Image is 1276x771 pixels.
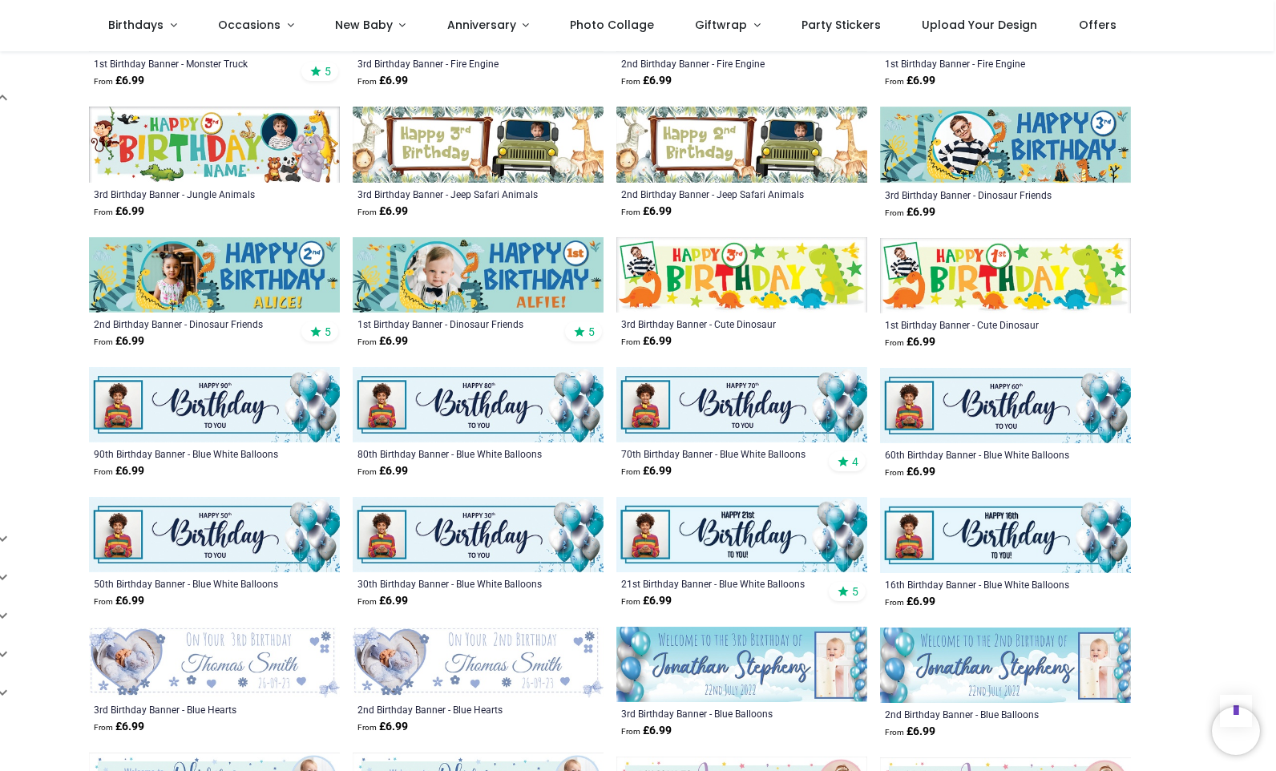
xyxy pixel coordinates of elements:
img: Personalised Happy 3rd Birthday Banner - Cute Dinosaur - 1 Photo Upload [616,237,867,313]
span: From [621,208,640,216]
a: 60th Birthday Banner - Blue White Balloons [885,448,1078,461]
span: Photo Collage [570,17,654,33]
span: From [885,77,904,86]
strong: £ 6.99 [885,204,935,220]
span: New Baby [335,17,393,33]
img: Personalised Happy 3rd Birthday Banner - Jungle Animals - Custom Name & 1 Photo Upload [89,107,340,182]
strong: £ 6.99 [357,73,408,89]
span: 5 [588,325,595,339]
img: Personalised Happy 1st Birthday Banner - Cute Dinosaur - 1 Photo Upload [880,238,1131,313]
img: Personalised 2nd Birthday Banner - Blue Hearts - Custom Name, Date & 1 Photo Upload [353,627,604,698]
img: Personalised Happy 2nd Birthday Banner - Jeep Safari Animals - 1 Photo Upload [616,107,867,182]
span: Giftwrap [695,17,747,33]
span: 5 [325,64,331,79]
a: 30th Birthday Banner - Blue White Balloons [357,577,551,590]
a: 3rd Birthday Banner - Blue Hearts [94,703,287,716]
strong: £ 6.99 [621,593,672,609]
strong: £ 6.99 [94,719,144,735]
span: 5 [852,584,858,599]
span: Anniversary [447,17,516,33]
strong: £ 6.99 [621,333,672,349]
div: 2nd Birthday Banner - Blue Hearts [357,703,551,716]
span: Occasions [218,17,281,33]
span: From [357,467,377,476]
span: From [94,597,113,606]
strong: £ 6.99 [94,204,144,220]
strong: £ 6.99 [94,463,144,479]
span: From [94,723,113,732]
a: 21st Birthday Banner - Blue White Balloons [621,577,814,590]
span: From [621,467,640,476]
div: 2nd Birthday Banner - Blue Balloons [885,708,1078,721]
span: From [621,597,640,606]
img: Personalised Happy 3rd Birthday Banner - Dinosaur Friends - 1 Photo Upload [880,107,1131,183]
span: From [357,597,377,606]
a: 2nd Birthday Banner - Fire Engine [621,57,814,70]
a: 80th Birthday Banner - Blue White Balloons [357,447,551,460]
img: Personalised Happy 30th Birthday Banner - Blue White Balloons - 1 Photo Upload [353,497,604,572]
iframe: Brevo live chat [1212,707,1260,755]
span: From [885,208,904,217]
span: Birthdays [108,17,164,33]
span: From [357,723,377,732]
div: 90th Birthday Banner - Blue White Balloons [94,447,287,460]
a: 50th Birthday Banner - Blue White Balloons [94,577,287,590]
a: 1st Birthday Banner - Monster Truck [94,57,287,70]
img: Personalised Happy 21st Birthday Banner - Blue White Balloons - 1 Photo Upload [616,497,867,572]
img: Personalised Happy 50th Birthday Banner - Blue White Balloons - 1 Photo Upload [89,497,340,572]
img: Personalised Happy 1st Birthday Banner - Dinosaur Friends - 1 Photo Upload [353,237,604,313]
a: 16th Birthday Banner - Blue White Balloons [885,578,1078,591]
img: Personalised Happy 16th Birthday Banner - Blue White Balloons - 1 Photo Upload [880,498,1131,573]
span: Party Stickers [802,17,881,33]
strong: £ 6.99 [357,333,408,349]
img: Personalised Happy 90th Birthday Banner - Blue White Balloons - 1 Photo Upload [89,367,340,442]
strong: £ 6.99 [621,204,672,220]
span: From [94,337,113,346]
div: 3rd Birthday Banner - Dinosaur Friends [885,188,1078,201]
strong: £ 6.99 [357,719,408,735]
strong: £ 6.99 [357,204,408,220]
span: From [885,338,904,347]
strong: £ 6.99 [885,73,935,89]
a: 3rd Birthday Banner - Jungle Animals [94,188,287,200]
span: From [885,728,904,737]
span: From [357,337,377,346]
img: Personalised Happy 80th Birthday Banner - Blue White Balloons - 1 Photo Upload [353,367,604,442]
strong: £ 6.99 [94,333,144,349]
a: 3rd Birthday Banner - Cute Dinosaur [621,317,814,330]
a: 1st Birthday Banner - Cute Dinosaur [885,318,1078,331]
span: From [621,77,640,86]
strong: £ 6.99 [621,73,672,89]
img: Personalised Happy 3rd Birthday Banner - Jeep Safari Animals - 1 Photo Upload [353,107,604,182]
a: 1st Birthday Banner - Fire Engine [885,57,1078,70]
strong: £ 6.99 [621,723,672,739]
strong: £ 6.99 [621,463,672,479]
span: From [885,468,904,477]
a: 2nd Birthday Banner - Dinosaur Friends [94,317,287,330]
a: 3rd Birthday Banner - Fire Engine [357,57,551,70]
div: 2nd Birthday Banner - Jeep Safari Animals [621,188,814,200]
strong: £ 6.99 [885,594,935,610]
span: From [357,77,377,86]
span: From [357,208,377,216]
span: 4 [852,454,858,469]
img: Personalised 3rd Birthday Banner - Blue Balloons - Custom Name Date & 1 Photo Upload [616,627,867,702]
a: 1st Birthday Banner - Dinosaur Friends [357,317,551,330]
span: From [621,337,640,346]
strong: £ 6.99 [94,73,144,89]
img: Personalised 3rd Birthday Banner - Blue Hearts - Custom Name, Date & 1 Photo Upload [89,627,340,698]
a: 70th Birthday Banner - Blue White Balloons [621,447,814,460]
